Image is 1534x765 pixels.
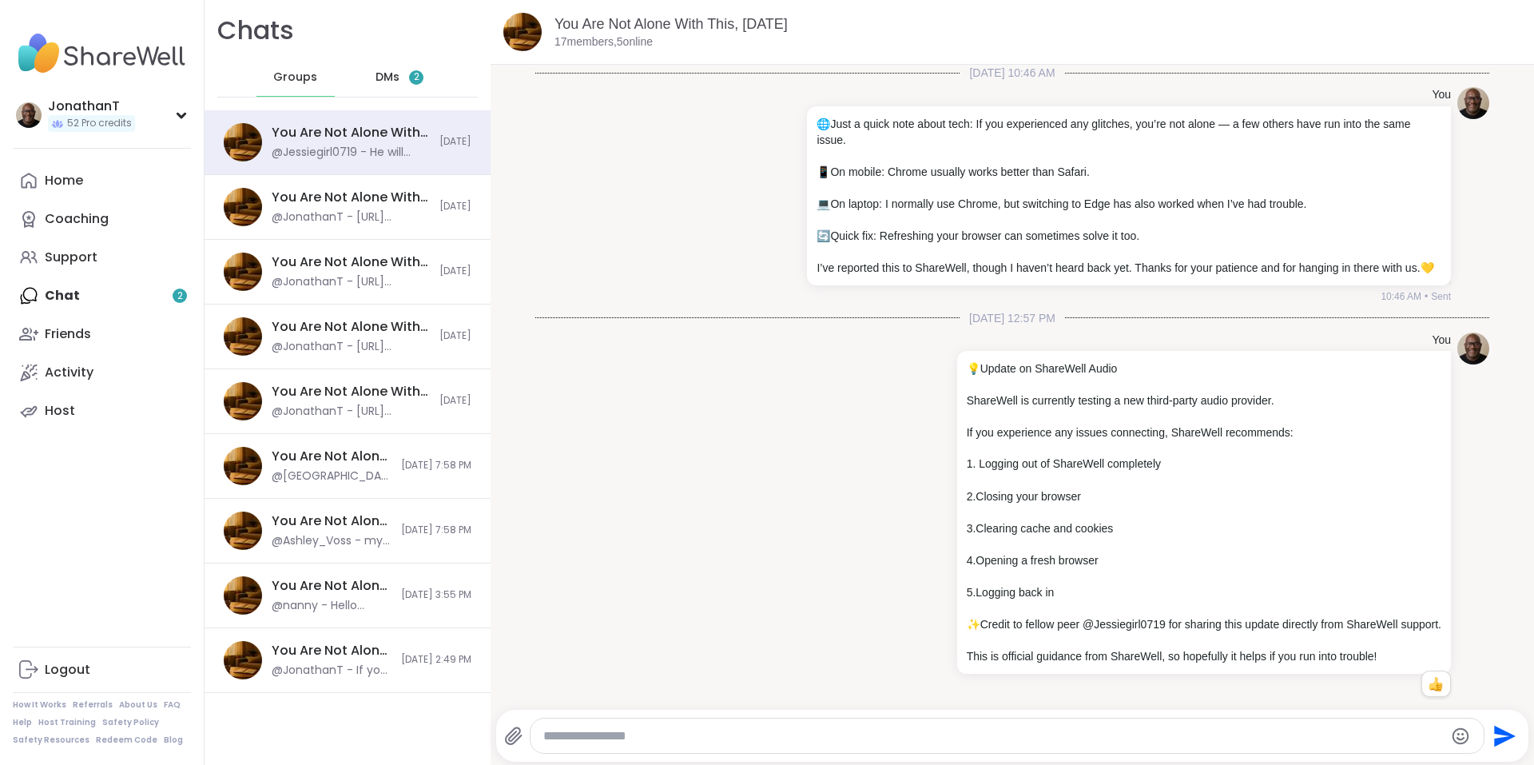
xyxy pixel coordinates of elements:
div: @[GEOGRAPHIC_DATA] - Thanks everyone that shared. We will all be OK. [PERSON_NAME] hang in there. [272,468,391,484]
a: Activity [13,353,191,392]
span: • [1425,289,1428,304]
div: @JonathanT - [URL][DOMAIN_NAME] [272,404,430,420]
div: @JonathanT - If you experienced any glitches, you’re not alone — a few others have run into the s... [272,663,391,679]
div: Logout [45,661,90,679]
img: JonathanT [16,102,42,128]
div: You Are Not Alone With This, [DATE] [272,253,430,271]
span: [DATE] [439,200,471,213]
span: [DATE] 12:57 PM [960,310,1065,326]
div: You Are Not Alone With This, [DATE] [272,124,430,141]
a: Help [13,717,32,728]
p: Quick fix: Refreshing your browser can sometimes solve it too. [817,228,1441,244]
img: https://sharewell-space-live.sfo3.digitaloceanspaces.com/user-generated/0e2c5150-e31e-4b6a-957d-4... [1457,87,1489,119]
span: 10:46 AM [1381,289,1421,304]
a: About Us [119,699,157,711]
span: 52 Pro credits [67,117,132,130]
span: 📱 [817,165,830,178]
p: Just a quick note about tech: If you experienced any glitches, you’re not alone — a few others ha... [817,116,1441,148]
button: Reactions: like [1427,678,1444,691]
img: https://sharewell-space-live.sfo3.digitaloceanspaces.com/user-generated/0e2c5150-e31e-4b6a-957d-4... [1457,333,1489,365]
img: You Are Not Alone With This, Sep 07 [224,641,262,679]
p: Update on ShareWell Audio [967,361,1441,377]
div: You Are Not Alone With This, [DATE] [272,642,391,659]
img: You Are Not Alone With This, Sep 11 [224,317,262,356]
div: Coaching [45,210,109,228]
a: FAQ [164,699,181,711]
a: Redeem Code [96,735,157,746]
p: 5.Logging back in [967,584,1441,600]
span: [DATE] [439,329,471,343]
span: 🔄 [817,229,830,242]
a: Safety Policy [102,717,159,728]
div: You Are Not Alone With This, [DATE] [272,383,430,400]
div: @JonathanT - [URL][DOMAIN_NAME] [272,274,430,290]
div: You Are Not Alone With This, [DATE] [272,577,391,595]
div: Friends [45,325,91,343]
p: 2.Closing your browser [967,488,1441,504]
p: On laptop: I normally use Chrome, but switching to Edge has also worked when I’ve had trouble. [817,196,1441,212]
a: Referrals [73,699,113,711]
div: You Are Not Alone With This, [DATE] [272,448,391,465]
img: You Are Not Alone With This, Sep 13 [224,188,262,226]
span: [DATE] 10:46 AM [960,65,1064,81]
a: You Are Not Alone With This, [DATE] [554,16,788,32]
p: ShareWell is currently testing a new third-party audio provider. [967,392,1441,408]
a: Home [13,161,191,200]
div: Reaction list [1422,671,1450,697]
a: Support [13,238,191,277]
div: Host [45,402,75,420]
a: Host Training [38,717,96,728]
a: Host [13,392,191,430]
img: You Are Not Alone With This, Sep 10 [224,123,262,161]
p: This is official guidance from ShareWell, so hopefully it helps if you run into trouble! [967,648,1441,664]
img: ShareWell Nav Logo [13,26,191,82]
h4: You [1432,333,1451,349]
span: ✨ [967,618,980,631]
a: Friends [13,315,191,353]
div: JonathanT [48,98,135,115]
h4: You [1432,87,1451,103]
a: Blog [164,735,183,746]
span: 🌐 [817,118,830,130]
div: Home [45,172,83,189]
img: You Are Not Alone With This, Sep 07 [224,576,262,615]
p: 4.Opening a fresh browser [967,552,1441,568]
img: You Are Not Alone With This, Sep 09 [224,447,262,485]
span: [DATE] 3:55 PM [401,588,471,602]
img: You Are Not Alone With This, Sep 12 [224,382,262,420]
span: [DATE] 7:58 PM [401,524,471,537]
span: 2 [414,70,419,84]
span: DMs [376,70,399,86]
p: Credit to fellow peer @Jessiegirl0719 for sharing this update directly from ShareWell support. [967,616,1441,632]
span: 💻 [817,197,830,210]
a: Safety Resources [13,735,89,746]
span: 11:13 PM [1373,699,1413,714]
span: [DATE] [439,135,471,149]
div: You Are Not Alone With This, [DATE] [272,318,430,336]
button: Send [1484,718,1520,754]
img: You Are Not Alone With This, Sep 10 [503,13,542,51]
span: [DATE] 2:49 PM [401,653,471,667]
div: @nanny - Hello everyone, thanks for making me feel comfortable and accepted in this group❤️ [272,598,391,614]
div: Support [45,249,97,266]
div: You Are Not Alone With This, [DATE] [272,189,430,206]
li: Logging out of ShareWell completely [967,456,1441,472]
span: Sent [1431,289,1451,304]
span: Edited [1424,699,1451,714]
img: You Are Not Alone With This, Sep 08 [224,512,262,550]
p: On mobile: Chrome usually works better than Safari. [817,164,1441,180]
a: Logout [13,651,191,689]
div: @JonathanT - [URL][DOMAIN_NAME] [272,339,430,355]
p: 17 members, 5 online [554,34,653,50]
div: @Ashley_Voss - my son is crying for me. Good night everyone!!! [272,533,391,549]
div: @JonathanT - [URL][DOMAIN_NAME] [272,209,430,225]
p: 3.Clearing cache and cookies [967,520,1441,536]
textarea: Type your message [543,728,1445,744]
span: [DATE] [439,265,471,278]
h1: Chats [217,13,294,49]
a: Coaching [13,200,191,238]
div: You Are Not Alone With This, [DATE] [272,512,391,530]
span: [DATE] 7:58 PM [401,459,471,472]
p: If you experience any issues connecting, ShareWell recommends: [967,424,1441,440]
div: Activity [45,364,93,381]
